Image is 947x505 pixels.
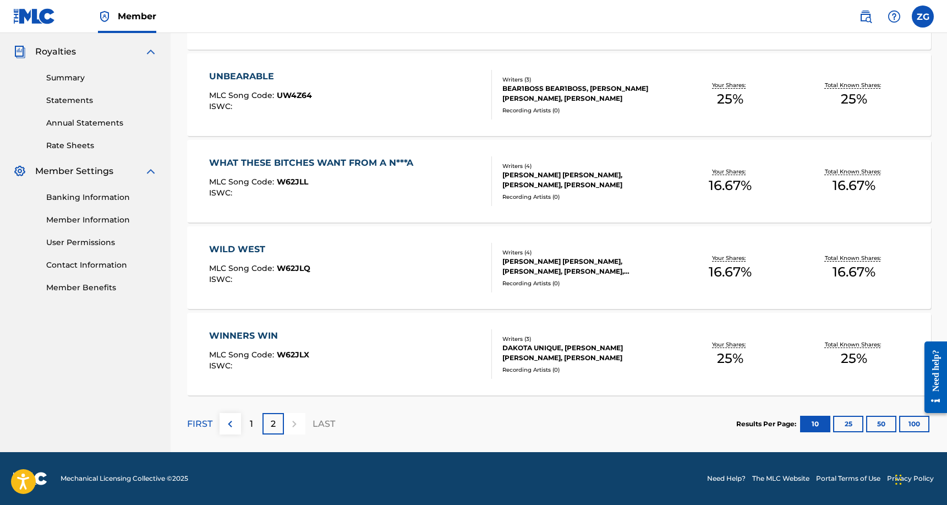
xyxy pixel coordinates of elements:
a: Banking Information [46,192,157,203]
div: Writers ( 3 ) [502,75,669,84]
p: Your Shares: [712,167,748,176]
span: 16.67 % [833,262,875,282]
span: 25 % [717,349,743,368]
a: Member Benefits [46,282,157,294]
span: ISWC : [209,274,235,284]
p: 1 [250,417,253,431]
button: 10 [800,416,830,432]
span: MLC Song Code : [209,350,277,360]
img: logo [13,472,47,485]
a: UNBEARABLEMLC Song Code:UW4Z64ISWC:Writers (3)BEAR1BOSS BEAR1BOSS, [PERSON_NAME] [PERSON_NAME], [... [187,53,931,136]
iframe: Resource Center [916,333,947,421]
button: 25 [833,416,863,432]
a: WHAT THESE BITCHES WANT FROM A N***AMLC Song Code:W62JLLISWC:Writers (4)[PERSON_NAME] [PERSON_NAM... [187,140,931,222]
span: 25 % [841,89,867,109]
p: Your Shares: [712,254,748,262]
div: Recording Artists ( 0 ) [502,106,669,115]
div: Recording Artists ( 0 ) [502,193,669,201]
span: Member Settings [35,165,113,178]
a: Contact Information [46,259,157,271]
div: Recording Artists ( 0 ) [502,366,669,374]
a: Need Help? [707,474,746,484]
div: DAKOTA UNIQUE, [PERSON_NAME] [PERSON_NAME], [PERSON_NAME] [502,343,669,363]
a: Member Information [46,214,157,226]
img: expand [144,165,157,178]
a: The MLC Website [752,474,809,484]
div: Writers ( 4 ) [502,162,669,170]
span: ISWC : [209,361,235,371]
p: FIRST [187,417,212,431]
div: Drag [895,463,902,496]
img: expand [144,45,157,58]
span: UW4Z64 [277,90,312,100]
div: User Menu [912,6,934,28]
p: Total Known Shares: [825,340,884,349]
div: UNBEARABLE [209,70,312,83]
div: Writers ( 4 ) [502,248,669,257]
a: Portal Terms of Use [816,474,880,484]
a: Annual Statements [46,117,157,129]
div: WHAT THESE BITCHES WANT FROM A N***A [209,156,419,170]
p: Your Shares: [712,81,748,89]
span: Mechanical Licensing Collective © 2025 [61,474,188,484]
span: 16.67 % [709,176,752,196]
a: WINNERS WINMLC Song Code:W62JLXISWC:Writers (3)DAKOTA UNIQUE, [PERSON_NAME] [PERSON_NAME], [PERSO... [187,313,931,395]
span: MLC Song Code : [209,263,277,273]
span: W62JLL [277,177,308,187]
iframe: Chat Widget [892,452,947,505]
img: MLC Logo [13,8,56,24]
p: Results Per Page: [736,419,799,429]
div: [PERSON_NAME] [PERSON_NAME], [PERSON_NAME], [PERSON_NAME] [502,170,669,190]
p: Total Known Shares: [825,254,884,262]
div: BEAR1BOSS BEAR1BOSS, [PERSON_NAME] [PERSON_NAME], [PERSON_NAME] [502,84,669,104]
a: Rate Sheets [46,140,157,151]
img: Top Rightsholder [98,10,111,23]
p: Your Shares: [712,340,748,349]
div: [PERSON_NAME] [PERSON_NAME], [PERSON_NAME], [PERSON_NAME], [PERSON_NAME] [502,257,669,276]
a: Privacy Policy [887,474,934,484]
span: Royalties [35,45,76,58]
span: MLC Song Code : [209,177,277,187]
p: Total Known Shares: [825,167,884,176]
span: MLC Song Code : [209,90,277,100]
div: Recording Artists ( 0 ) [502,279,669,287]
p: LAST [313,417,335,431]
img: Member Settings [13,165,26,178]
span: W62JLX [277,350,309,360]
img: left [223,417,237,431]
button: 100 [899,416,929,432]
button: 50 [866,416,896,432]
div: Writers ( 3 ) [502,335,669,343]
a: Statements [46,95,157,106]
img: Royalties [13,45,26,58]
p: 2 [271,417,276,431]
span: 25 % [717,89,743,109]
div: WILD WEST [209,243,310,256]
div: Help [883,6,905,28]
span: 25 % [841,349,867,368]
span: ISWC : [209,188,235,198]
a: Public Search [855,6,877,28]
span: Member [118,10,156,23]
p: Total Known Shares: [825,81,884,89]
img: search [859,10,872,23]
a: User Permissions [46,237,157,248]
a: Summary [46,72,157,84]
div: WINNERS WIN [209,329,309,343]
span: 16.67 % [833,176,875,196]
span: W62JLQ [277,263,310,273]
a: WILD WESTMLC Song Code:W62JLQISWC:Writers (4)[PERSON_NAME] [PERSON_NAME], [PERSON_NAME], [PERSON_... [187,226,931,309]
span: 16.67 % [709,262,752,282]
img: help [888,10,901,23]
span: ISWC : [209,101,235,111]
